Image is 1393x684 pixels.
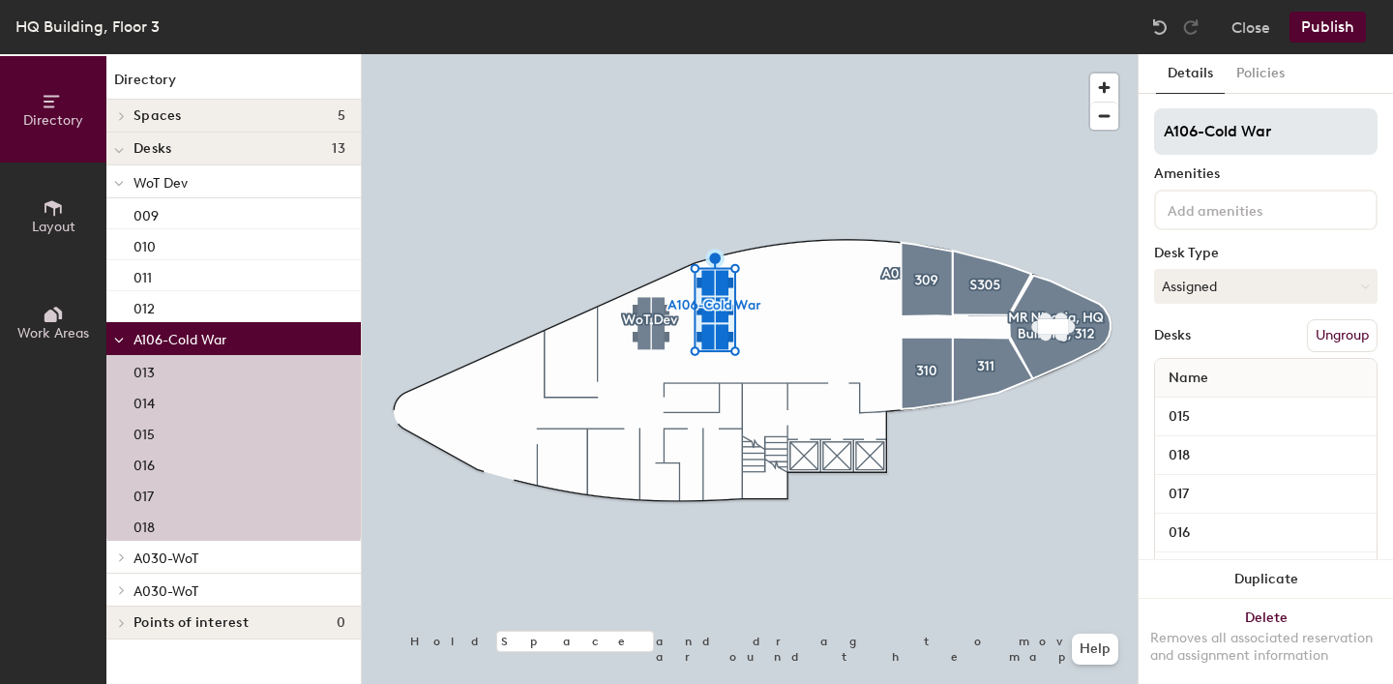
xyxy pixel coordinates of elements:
[133,295,155,317] p: 012
[1159,520,1373,547] input: Unnamed desk
[23,112,83,129] span: Directory
[1159,558,1373,585] input: Unnamed desk
[133,583,198,600] span: A030-WoT
[1072,634,1118,665] button: Help
[133,175,188,192] span: WoT Dev
[1154,328,1191,343] div: Desks
[133,550,198,567] span: A030-WoT
[1139,599,1393,684] button: DeleteRemoves all associated reservation and assignment information
[1231,12,1270,43] button: Close
[1150,17,1170,37] img: Undo
[1225,54,1296,94] button: Policies
[1154,246,1378,261] div: Desk Type
[1159,481,1373,508] input: Unnamed desk
[133,233,156,255] p: 010
[1139,560,1393,599] button: Duplicate
[1289,12,1366,43] button: Publish
[133,141,171,157] span: Desks
[1150,630,1381,665] div: Removes all associated reservation and assignment information
[133,390,155,412] p: 014
[106,70,361,100] h1: Directory
[17,325,89,342] span: Work Areas
[133,202,159,224] p: 009
[32,219,75,235] span: Layout
[332,141,345,157] span: 13
[133,421,155,443] p: 015
[133,452,155,474] p: 016
[1181,17,1200,37] img: Redo
[1154,166,1378,182] div: Amenities
[338,108,345,124] span: 5
[133,108,182,124] span: Spaces
[15,15,160,39] div: HQ Building, Floor 3
[1159,403,1373,431] input: Unnamed desk
[1159,442,1373,469] input: Unnamed desk
[1164,197,1338,221] input: Add amenities
[1154,269,1378,304] button: Assigned
[1159,361,1218,396] span: Name
[1307,319,1378,352] button: Ungroup
[133,264,152,286] p: 011
[1156,54,1225,94] button: Details
[133,332,226,348] span: A106-Cold War
[133,359,155,381] p: 013
[337,615,345,631] span: 0
[133,514,155,536] p: 018
[133,615,249,631] span: Points of interest
[133,483,154,505] p: 017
